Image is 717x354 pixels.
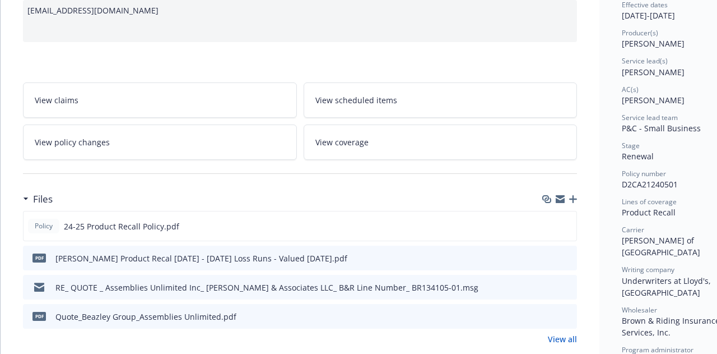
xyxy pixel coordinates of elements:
[304,82,578,118] a: View scheduled items
[304,125,578,160] a: View coverage
[622,123,701,134] span: P&C - Small Business
[622,179,678,190] span: D2CA21240501
[64,220,179,232] span: 24-25 Product Recall Policy.pdf
[32,221,55,231] span: Policy
[622,141,640,150] span: Stage
[544,282,553,293] button: download file
[622,235,700,258] span: [PERSON_NAME] of [GEOGRAPHIC_DATA]
[622,265,674,274] span: Writing company
[622,85,639,94] span: AC(s)
[562,311,572,323] button: preview file
[315,94,397,106] span: View scheduled items
[544,220,553,232] button: download file
[562,252,572,264] button: preview file
[562,220,572,232] button: preview file
[622,67,685,77] span: [PERSON_NAME]
[35,136,110,148] span: View policy changes
[622,225,644,235] span: Carrier
[562,282,572,293] button: preview file
[622,275,713,298] span: Underwriters at Lloyd's, [GEOGRAPHIC_DATA]
[548,333,577,345] a: View all
[622,38,685,49] span: [PERSON_NAME]
[544,252,553,264] button: download file
[622,151,654,162] span: Renewal
[23,125,297,160] a: View policy changes
[33,192,53,206] h3: Files
[23,82,297,118] a: View claims
[32,254,46,262] span: pdf
[32,312,46,320] span: pdf
[55,252,347,264] div: [PERSON_NAME] Product Recal [DATE] - [DATE] Loss Runs - Valued [DATE].pdf
[35,94,78,106] span: View claims
[622,197,677,206] span: Lines of coverage
[55,282,478,293] div: RE_ QUOTE _ Assemblies Unlimited Inc_ [PERSON_NAME] & Associates LLC_ B&R Line Number_ BR134105-0...
[622,113,678,122] span: Service lead team
[23,192,53,206] div: Files
[55,311,236,323] div: Quote_Beazley Group_Assemblies Unlimited.pdf
[622,28,658,38] span: Producer(s)
[622,169,666,178] span: Policy number
[622,95,685,105] span: [PERSON_NAME]
[622,56,668,66] span: Service lead(s)
[544,311,553,323] button: download file
[622,305,657,315] span: Wholesaler
[315,136,369,148] span: View coverage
